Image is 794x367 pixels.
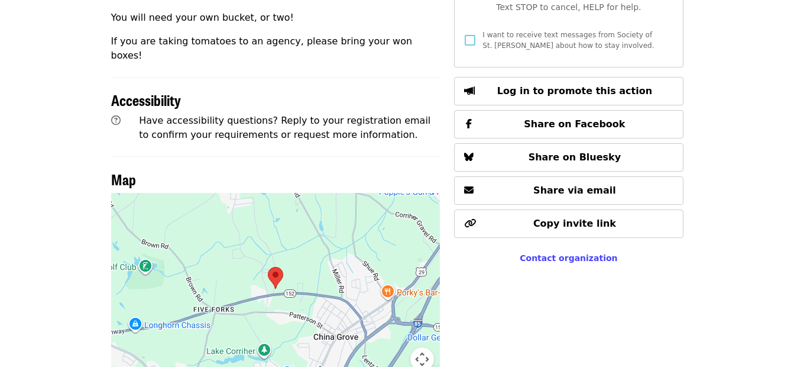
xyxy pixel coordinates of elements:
span: Map [111,169,136,189]
button: Log in to promote this action [454,77,683,105]
button: Share on Facebook [454,110,683,139]
i: question-circle icon [111,115,121,126]
p: If you are taking tomatoes to an agency, please bring your won boxes! [111,34,440,63]
span: Have accessibility questions? Reply to your registration email to confirm your requirements or re... [139,115,430,140]
button: Share via email [454,176,683,205]
a: Contact organization [520,253,617,263]
span: Share on Bluesky [529,152,621,163]
p: You will need your own bucket, or two! [111,11,440,25]
span: Log in to promote this action [497,85,652,96]
span: Share on Facebook [524,118,625,130]
button: Copy invite link [454,210,683,238]
span: I want to receive text messages from Society of St. [PERSON_NAME] about how to stay involved. [482,31,654,50]
span: Accessibility [111,89,181,110]
span: Copy invite link [533,218,616,229]
span: Share via email [533,185,616,196]
button: Share on Bluesky [454,143,683,172]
